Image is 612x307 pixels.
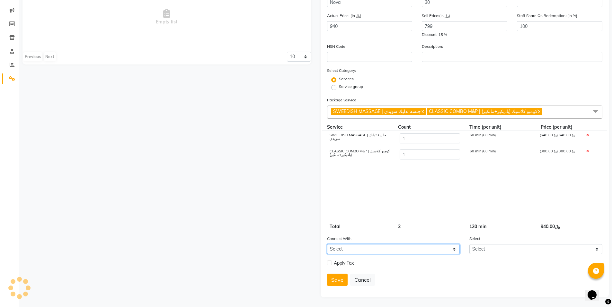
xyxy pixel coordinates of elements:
div: Service [322,124,394,131]
label: Description: [422,44,443,49]
a: x [421,108,424,114]
span: SWEEDISH MASSAGE | جلسة تدليك سويدي [333,108,421,114]
a: x [537,108,540,114]
label: Connect With [327,236,351,242]
label: HSN Code [327,44,345,49]
iframe: chat widget [585,281,606,301]
button: Save [327,274,348,286]
div: 60 min (60 min) [465,133,535,144]
span: SWEEDISH MASSAGE | جلسة تدليك سويدي [330,133,386,141]
label: Services [339,76,354,82]
label: Select [469,236,480,242]
div: ﷼640.00 (﷼640.00) [535,133,581,144]
span: CLASSIC COMBO M&P | كومبو كلاسيك (باديكير+مانكير) [429,108,537,114]
div: ﷼940.00 [536,223,583,230]
div: Time (per unit) [465,124,536,131]
label: Service group [339,84,363,90]
label: Package Service [327,97,356,103]
div: Count [393,124,465,131]
span: Apply Tax [334,260,354,267]
label: Staff Share On Redemption :(In %) [517,13,577,19]
label: Select Category: [327,68,356,73]
div: 120 min [465,223,536,230]
label: Sell Price:(In ﷼) [422,13,450,19]
span: CLASSIC COMBO M&P | كومبو كلاسيك (باديكير+مانكير) [330,149,390,157]
div: 2 [393,223,465,230]
span: Total [327,221,343,232]
div: 60 min (60 min) [465,149,535,160]
label: Actual Price: (In ﷼) [327,13,361,19]
span: Discount: 15 % [422,32,447,37]
div: Price (per unit) [536,124,583,131]
div: ﷼300.00 (﷼300.00) [535,149,581,160]
button: Cancel [350,274,375,286]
